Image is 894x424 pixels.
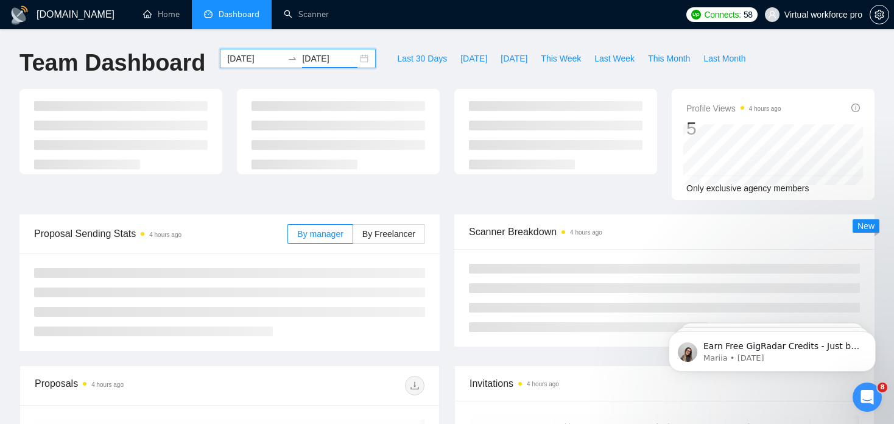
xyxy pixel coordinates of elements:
button: [DATE] [454,49,494,68]
span: [DATE] [460,52,487,65]
span: swap-right [287,54,297,63]
span: to [287,54,297,63]
span: This Week [541,52,581,65]
span: Invitations [470,376,859,391]
a: searchScanner [284,9,329,19]
a: setting [870,10,889,19]
span: By Freelancer [362,229,415,239]
img: logo [10,5,29,25]
a: homeHome [143,9,180,19]
iframe: Intercom notifications message [650,306,894,391]
span: user [768,10,776,19]
button: Last Month [697,49,752,68]
span: 8 [878,383,887,392]
span: [DATE] [501,52,527,65]
span: Only exclusive agency members [686,183,809,193]
span: Last 30 Days [397,52,447,65]
input: Start date [227,52,283,65]
span: New [857,221,875,231]
span: dashboard [204,10,213,18]
span: Connects: [705,8,741,21]
span: Profile Views [686,101,781,116]
span: Last Week [594,52,635,65]
span: This Month [648,52,690,65]
span: By manager [297,229,343,239]
span: setting [870,10,889,19]
div: Proposals [35,376,230,395]
time: 4 hours ago [570,229,602,236]
span: Last Month [703,52,745,65]
time: 4 hours ago [749,105,781,112]
button: Last Week [588,49,641,68]
button: This Week [534,49,588,68]
span: Scanner Breakdown [469,224,860,239]
time: 4 hours ago [527,381,559,387]
button: Last 30 Days [390,49,454,68]
div: 5 [686,117,781,140]
span: info-circle [851,104,860,112]
span: 58 [744,8,753,21]
button: [DATE] [494,49,534,68]
h1: Team Dashboard [19,49,205,77]
img: upwork-logo.png [691,10,701,19]
time: 4 hours ago [149,231,181,238]
button: This Month [641,49,697,68]
input: End date [302,52,357,65]
iframe: Intercom live chat [853,383,882,412]
time: 4 hours ago [91,381,124,388]
span: Proposal Sending Stats [34,226,287,241]
span: Dashboard [219,9,259,19]
button: setting [870,5,889,24]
